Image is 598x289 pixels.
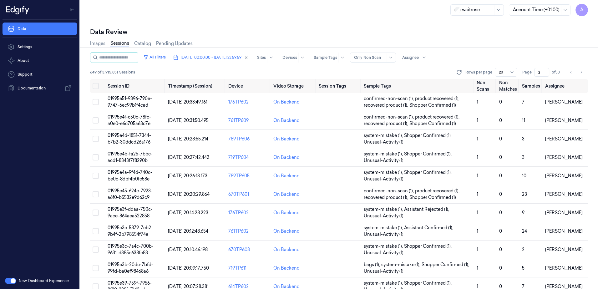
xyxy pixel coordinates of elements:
span: 1 [477,228,478,234]
span: system-mistake (1) , [364,151,404,157]
span: [DATE] 00:00:00 - [DATE] 23:59:59 [181,55,241,60]
div: 176TP602 [228,210,269,216]
span: confirmed-non-scan (1) , [364,114,415,120]
span: [PERSON_NAME] [545,118,583,123]
span: recovered product (1) , [364,194,409,201]
div: 789TP605 [228,173,269,179]
span: 1 [477,191,478,197]
span: [DATE] 20:09:17.750 [168,265,209,271]
span: 01995e45-624c-7923-a6f0-b5532e9d62c9 [108,188,153,200]
span: recovered product (1) , [364,120,409,127]
div: On Backend [273,154,300,161]
span: Unusual-Activity (1) [364,157,403,164]
span: system-mistake (1) , [364,206,404,213]
button: Go to next page [577,68,585,77]
button: Select all [93,83,99,89]
div: On Backend [273,265,300,271]
div: On Backend [273,210,300,216]
a: Images [90,40,105,47]
th: Device [226,79,271,93]
span: [DATE] 20:14:28.223 [168,210,208,215]
span: [DATE] 20:20:29.864 [168,191,210,197]
button: Select row [93,246,99,253]
span: [DATE] 20:31:50.495 [168,118,209,123]
span: Assistant Rejected (1) , [404,206,450,213]
a: Sessions [110,40,129,47]
span: of 33 [552,69,562,75]
span: 0 [499,228,502,234]
th: Sample Tags [361,79,474,93]
div: 670TP603 [228,246,269,253]
span: Shopper Confirmed (1) [409,102,456,109]
th: Timestamp (Session) [165,79,226,93]
th: Video Storage [271,79,316,93]
span: 3 [522,136,525,142]
nav: pagination [567,68,585,77]
span: confirmed-non-scan (1) , [364,95,415,102]
span: A [575,4,588,16]
span: 10 [522,173,526,179]
span: 01995e4f-c50c-78fc-a0e0-e6c705a63c7e [108,114,151,126]
span: 1 [477,99,478,105]
span: system-mistake (1) , [364,225,404,231]
a: Data [3,23,77,35]
button: Select row [93,191,99,197]
span: 649 of 3,915,851 Sessions [90,69,135,75]
span: Shopper Confirmed (1) , [404,151,453,157]
p: Rows per page [465,69,492,75]
span: 01995e3c-7a4c-700b-9631-d385e638fc83 [108,243,154,256]
div: 719TP611 [228,265,269,271]
th: Assignee [543,79,588,93]
span: [PERSON_NAME] [545,191,583,197]
a: Catalog [134,40,151,47]
div: 176TP602 [228,99,269,105]
span: product recovered (1) , [415,95,461,102]
span: Shopper Confirmed (1) , [404,169,453,176]
span: Assistant Confirmed (1) , [404,225,454,231]
span: 1 [477,173,478,179]
div: 761TP609 [228,117,269,124]
div: On Backend [273,99,300,105]
th: Non Matches [497,79,519,93]
button: Select row [93,136,99,142]
span: 1 [477,118,478,123]
span: Unusual-Activity (1) [364,231,403,238]
span: Unusual-Activity (1) [364,268,403,275]
span: 9 [522,210,525,215]
a: Settings [3,41,77,53]
span: system-mistake (1) , [364,132,404,139]
span: 0 [499,173,502,179]
span: 0 [499,99,502,105]
button: Select row [93,265,99,271]
span: product recovered (1) , [415,114,461,120]
span: 1 [477,265,478,271]
div: 719TP604 [228,154,269,161]
span: [PERSON_NAME] [545,228,583,234]
span: [DATE] 20:12:48.654 [168,228,208,234]
span: Unusual-Activity (1) [364,250,403,256]
span: 01995e4d-1851-7344-b7b2-30ddcd26a176 [108,133,151,145]
th: Session ID [105,79,165,93]
button: Toggle Navigation [67,5,77,15]
span: 0 [499,136,502,142]
div: 670TP601 [228,191,269,198]
span: Shopper Confirmed (1) , [404,280,453,286]
span: [PERSON_NAME] [545,265,583,271]
div: 789TP606 [228,136,269,142]
span: 01995e3e-5879-7eb2-9b4f-2b798554f74e [108,225,153,237]
span: 5 [522,265,525,271]
span: [DATE] 20:33:49.161 [168,99,207,105]
span: [PERSON_NAME] [545,136,583,142]
span: Unusual-Activity (1) [364,139,403,145]
span: 1 [477,210,478,215]
span: 24 [522,228,527,234]
span: confirmed-non-scan (1) , [364,188,415,194]
button: Select row [93,228,99,234]
span: [PERSON_NAME] [545,173,583,179]
a: Pending Updates [156,40,193,47]
span: [PERSON_NAME] [545,247,583,252]
button: Go to previous page [567,68,575,77]
div: On Backend [273,246,300,253]
span: recovered product (1) , [364,102,409,109]
span: 7 [522,99,525,105]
